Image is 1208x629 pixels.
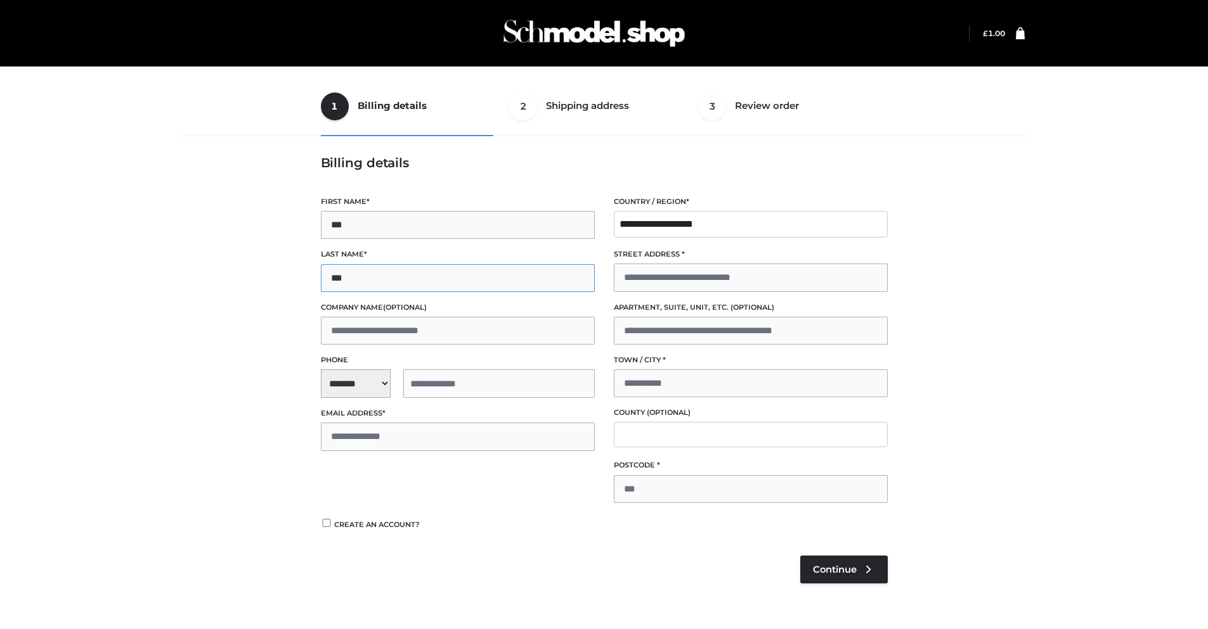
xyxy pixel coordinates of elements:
label: Street address [614,248,888,260]
h3: Billing details [321,155,888,170]
input: Create an account? [321,519,332,527]
label: Town / City [614,354,888,366]
label: Postcode [614,459,888,471]
img: Schmodel Admin 964 [499,8,689,58]
label: Last name [321,248,595,260]
label: County [614,407,888,419]
label: Phone [321,354,595,366]
a: Continue [800,556,888,583]
bdi: 1.00 [983,29,1005,38]
label: Company name [321,302,595,314]
label: Country / Region [614,196,888,208]
label: First name [321,196,595,208]
span: (optional) [731,303,774,312]
span: (optional) [383,303,427,312]
label: Apartment, suite, unit, etc. [614,302,888,314]
a: £1.00 [983,29,1005,38]
span: Create an account? [334,520,420,529]
span: (optional) [647,408,691,417]
label: Email address [321,407,595,419]
span: £ [983,29,988,38]
span: Continue [813,564,857,575]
